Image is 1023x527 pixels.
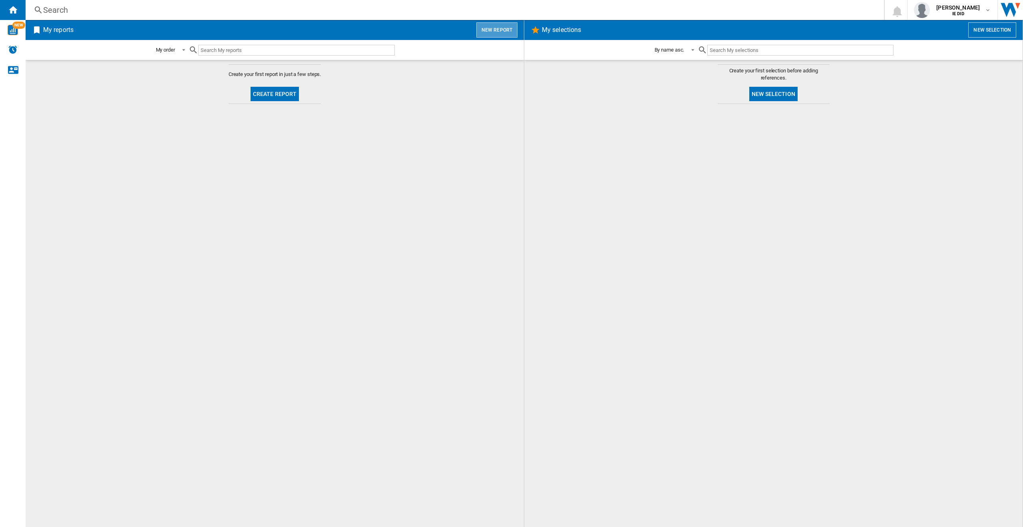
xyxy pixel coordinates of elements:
[8,25,18,35] img: wise-card.svg
[718,67,830,82] span: Create your first selection before adding references.
[12,22,25,29] span: NEW
[8,45,18,54] img: alerts-logo.svg
[655,47,685,53] div: By name asc.
[914,2,930,18] img: profile.jpg
[968,22,1016,38] button: New selection
[540,22,583,38] h2: My selections
[749,87,798,101] button: New selection
[42,22,75,38] h2: My reports
[43,4,863,16] div: Search
[251,87,299,101] button: Create report
[936,4,980,12] span: [PERSON_NAME]
[156,47,175,53] div: My order
[476,22,517,38] button: New report
[229,71,321,78] span: Create your first report in just a few steps.
[952,11,964,16] b: IE DID
[707,45,893,56] input: Search My selections
[198,45,395,56] input: Search My reports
